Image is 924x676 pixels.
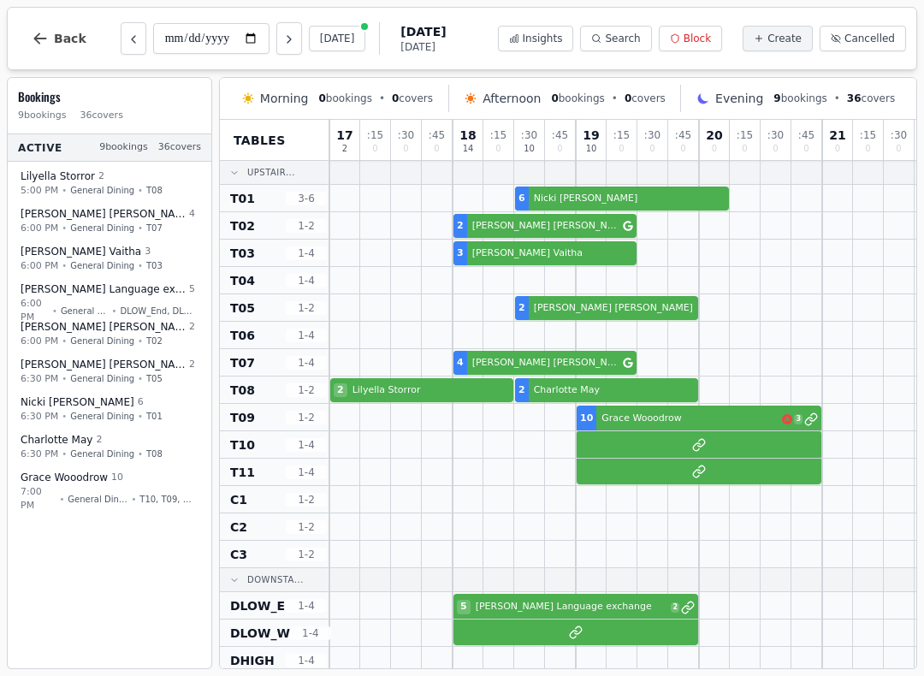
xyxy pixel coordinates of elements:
span: 9 bookings [18,109,67,123]
span: Block [684,32,711,45]
span: 6:00 PM [21,221,58,235]
span: 0 [434,145,439,153]
span: 1 - 2 [286,411,327,424]
span: T08 [146,184,163,197]
button: Charlotte May26:30 PM•General Dining•T08 [11,427,208,467]
svg: Google booking [623,221,633,231]
span: 6:00 PM [21,258,58,273]
span: T03 [230,245,255,262]
span: covers [847,92,895,105]
button: Block [659,26,722,51]
span: • [112,304,117,317]
span: C1 [230,491,247,508]
span: 0 [557,145,562,153]
span: Afternoon [483,90,541,107]
span: : 45 [675,130,691,140]
span: General Dining [61,304,109,317]
span: 14 [463,145,474,153]
span: 2 [98,169,104,184]
span: T08 [146,448,163,460]
span: bookings [773,92,826,105]
span: • [62,448,67,460]
span: DHIGH [230,652,275,669]
span: • [62,410,67,423]
span: 36 covers [158,140,201,155]
span: bookings [318,92,371,105]
svg: Allergens: Nuts [782,414,792,424]
span: T10 [230,436,255,454]
span: : 15 [490,130,506,140]
span: 10 [111,471,123,485]
span: [PERSON_NAME] [PERSON_NAME] [469,356,621,371]
span: T11 [230,464,255,481]
span: Grace Wooodrow [598,412,780,426]
span: Downsta... [247,573,304,586]
h3: Bookings [18,88,201,105]
span: 6 [518,192,525,206]
span: 36 covers [80,109,123,123]
span: : 30 [767,130,784,140]
span: : 15 [367,130,383,140]
span: : 15 [860,130,876,140]
span: T07 [230,354,255,371]
span: : 15 [613,130,630,140]
span: [PERSON_NAME] [PERSON_NAME] [21,358,186,371]
span: 0 [619,145,624,153]
button: [PERSON_NAME] [PERSON_NAME]26:00 PM•General Dining•T02 [11,314,208,354]
span: 0 [896,145,901,153]
span: 3 [145,245,151,259]
span: bookings [551,92,604,105]
span: Nicki [PERSON_NAME] [21,395,134,409]
span: Cancelled [844,32,895,45]
button: Lilyella Storror25:00 PM•General Dining•T08 [11,163,208,204]
span: • [52,304,57,317]
button: Grace Wooodrow107:00 PM•General Dining•T10, T09, T11 [11,465,208,519]
span: 2 [342,145,347,153]
span: 1 - 2 [286,548,327,561]
span: 6:30 PM [21,447,58,461]
span: 0 [680,145,685,153]
span: [DATE] [400,23,446,40]
span: 6:30 PM [21,371,58,386]
button: Next day [276,22,302,55]
span: DLOW_End, DLOW_Wall [120,304,195,317]
span: T10, T09, T11 [139,492,195,505]
span: General Dining [70,448,134,460]
span: 5:00 PM [21,183,58,198]
span: Insights [523,32,563,45]
span: : 30 [891,130,907,140]
span: [PERSON_NAME] [PERSON_NAME] [469,219,621,234]
span: 1 - 4 [286,356,327,370]
span: • [138,335,143,347]
span: 2 [518,383,525,398]
button: Cancelled [820,26,906,51]
span: DLOW_W [230,625,290,642]
span: 1 - 4 [286,654,327,667]
span: 1 - 2 [286,383,327,397]
span: covers [392,92,433,105]
span: 10 [586,145,597,153]
svg: Google booking [623,358,633,368]
span: General Dining [70,410,134,423]
span: 6:00 PM [21,334,58,348]
span: 0 [835,145,840,153]
span: 18 [459,129,476,141]
span: [PERSON_NAME] Language exchange [21,282,186,296]
span: • [612,92,618,105]
span: 9 bookings [99,140,148,155]
span: General Dining [70,222,134,234]
span: 10 [580,412,593,426]
span: 1 - 4 [286,438,327,452]
span: 10 [524,145,535,153]
span: Lilyella Storror [21,169,95,183]
button: [DATE] [309,26,366,51]
span: DLOW_E [230,597,285,614]
span: • [379,92,385,105]
span: 2 [189,358,195,372]
span: Morning [260,90,309,107]
span: : 30 [521,130,537,140]
span: 1 - 2 [286,301,327,315]
button: Nicki [PERSON_NAME]66:30 PM•General Dining•T01 [11,389,208,430]
span: T06 [230,327,255,344]
span: • [62,372,67,385]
